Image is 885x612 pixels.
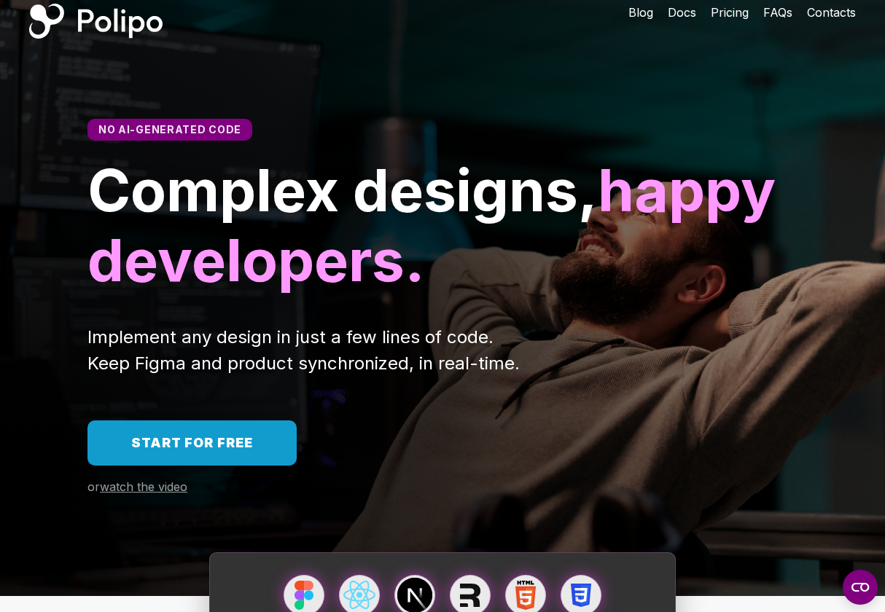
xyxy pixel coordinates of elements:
button: Open CMP widget [843,570,878,605]
span: watch the video [100,479,187,494]
span: happy developers. [87,154,790,295]
span: or [87,479,100,494]
span: Pricing [711,5,749,20]
a: Docs [668,4,696,21]
span: Contacts [807,5,856,20]
span: Start for free [131,435,253,450]
a: Pricing [711,4,749,21]
a: orwatch the video [87,480,187,494]
span: Complex designs, [87,154,598,225]
span: Docs [668,5,696,20]
a: Contacts [807,4,856,21]
span: No AI-generated code [98,123,241,136]
a: FAQs [763,4,792,21]
a: Start for free [87,420,297,466]
span: Implement any design in just a few lines of code. Keep Figma and product synchronized, in real-time. [87,326,520,374]
span: FAQs [763,5,792,20]
span: Blog [628,5,653,20]
a: Blog [628,4,653,21]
